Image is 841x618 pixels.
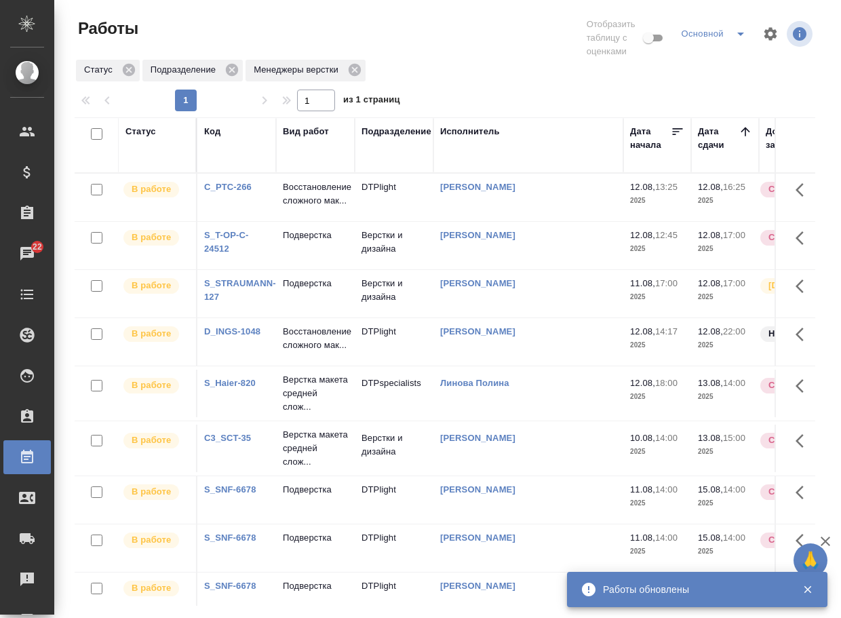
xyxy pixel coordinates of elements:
p: 2025 [698,545,752,558]
p: Срочный [768,485,809,499]
p: Срочный [768,231,809,244]
a: S_Haier-820 [204,378,256,388]
div: Подразделение [142,60,243,81]
div: Дата сдачи [698,125,739,152]
p: В работе [132,182,171,196]
div: Исполнитель выполняет работу [122,180,189,199]
p: 2025 [630,390,684,404]
span: Отобразить таблицу с оценками [587,18,641,58]
div: Исполнитель выполняет работу [122,483,189,501]
td: DTPlight [355,174,433,221]
p: Срочный [768,379,809,392]
td: DTPlight [355,318,433,366]
p: Нормальный [768,327,827,341]
p: 12.08, [630,182,655,192]
p: 12.08, [698,278,723,288]
td: DTPspecialists [355,370,433,417]
p: 17:00 [723,230,745,240]
p: Срочный [768,433,809,447]
div: Исполнитель выполняет работу [122,229,189,247]
p: Верстка макета средней слож... [283,428,348,469]
a: D_INGS-1048 [204,326,260,336]
div: Код [204,125,220,138]
p: 2025 [630,290,684,304]
p: Верстка макета средней слож... [283,373,348,414]
button: Здесь прячутся важные кнопки [787,270,820,303]
p: 2025 [698,390,752,404]
div: Исполнитель выполняет работу [122,376,189,395]
p: 14:00 [723,484,745,495]
button: Закрыть [794,583,821,596]
p: 16:25 [723,182,745,192]
p: Восстановление сложного мак... [283,180,348,208]
p: 12.08, [630,378,655,388]
p: 12.08, [630,230,655,240]
td: DTPlight [355,476,433,524]
p: Подверстка [283,277,348,290]
a: Линова Полина [440,378,509,388]
a: S_STRAUMANN-127 [204,278,276,302]
p: Срочный [768,182,809,196]
a: [PERSON_NAME] [440,533,515,543]
div: Подразделение [361,125,431,138]
p: 18:00 [655,378,678,388]
p: 13.08, [698,378,723,388]
button: Здесь прячутся важные кнопки [787,524,820,557]
p: 2025 [630,194,684,208]
a: [PERSON_NAME] [440,484,515,495]
div: Вид работ [283,125,329,138]
span: 🙏 [799,546,822,575]
p: 14:00 [655,484,678,495]
a: S_SNF-6678 [204,484,256,495]
div: Менеджеры верстки [246,60,366,81]
p: 15:00 [723,433,745,443]
div: split button [678,23,754,45]
p: 12:45 [655,230,678,240]
p: Подверстка [283,483,348,497]
p: 14:00 [655,433,678,443]
button: 🙏 [794,543,827,577]
p: 2025 [630,242,684,256]
p: 11.08, [630,484,655,495]
p: 12.08, [698,230,723,240]
p: Менеджеры верстки [254,63,343,77]
p: 13.08, [698,433,723,443]
div: Исполнитель выполняет работу [122,531,189,549]
p: 2025 [698,242,752,256]
p: 17:00 [723,278,745,288]
td: Верстки и дизайна [355,425,433,472]
p: Срочный [768,533,809,547]
span: из 1 страниц [343,92,400,111]
p: Статус [84,63,117,77]
a: [PERSON_NAME] [440,326,515,336]
a: S_SNF-6678 [204,581,256,591]
p: 17:00 [655,278,678,288]
a: S_T-OP-C-24512 [204,230,249,254]
a: [PERSON_NAME] [440,278,515,288]
p: 2025 [698,194,752,208]
button: Здесь прячутся важные кнопки [787,476,820,509]
p: В работе [132,581,171,595]
p: [DEMOGRAPHIC_DATA] [768,279,836,292]
div: Дата начала [630,125,671,152]
div: Исполнитель выполняет работу [122,325,189,343]
td: Верстки и дизайна [355,270,433,317]
a: C3_SCT-35 [204,433,251,443]
p: 12.08, [698,326,723,336]
p: 12.08, [698,182,723,192]
p: 2025 [630,339,684,352]
p: 11.08, [630,533,655,543]
div: Статус [125,125,156,138]
p: В работе [132,485,171,499]
a: 22 [3,237,51,271]
p: 14:17 [655,326,678,336]
button: Здесь прячутся важные кнопки [787,425,820,457]
a: [PERSON_NAME] [440,230,515,240]
p: 15.08, [698,533,723,543]
p: В работе [132,533,171,547]
td: DTPlight [355,524,433,572]
button: Здесь прячутся важные кнопки [787,370,820,402]
div: Работы обновлены [603,583,782,596]
button: Здесь прячутся важные кнопки [787,318,820,351]
p: 13:25 [655,182,678,192]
